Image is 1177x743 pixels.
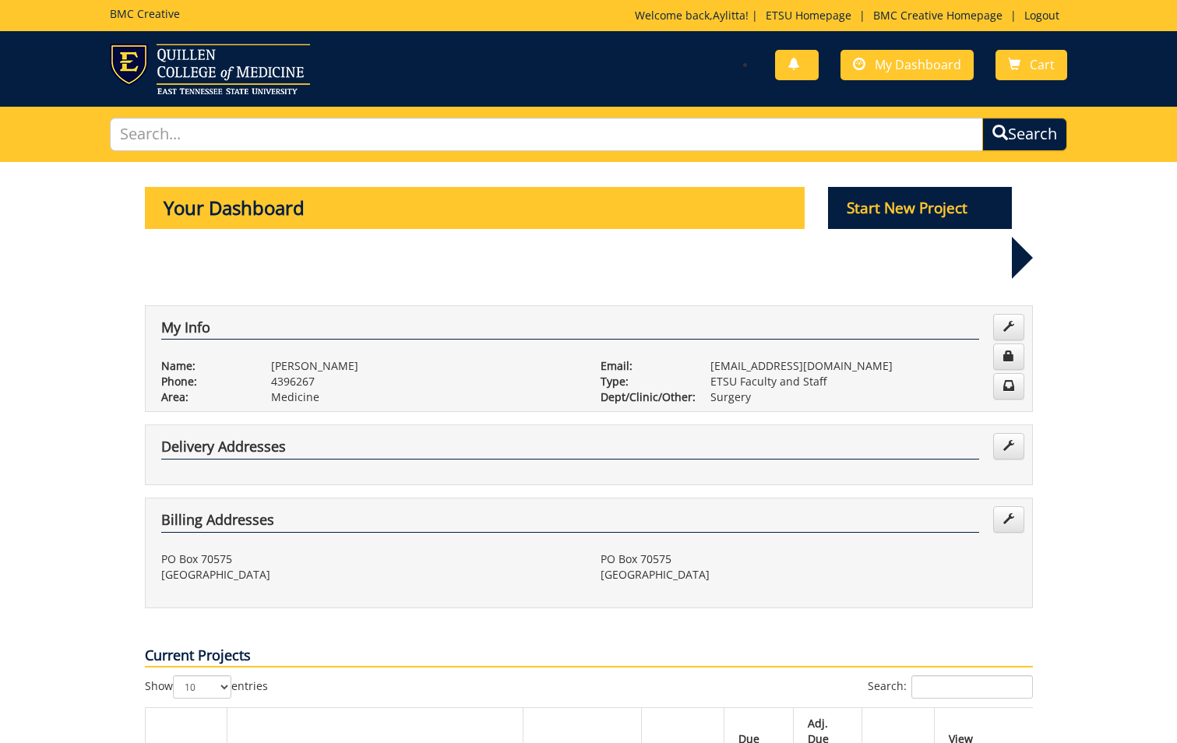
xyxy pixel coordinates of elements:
[875,56,961,73] span: My Dashboard
[713,8,745,23] a: Aylitta
[161,439,979,460] h4: Delivery Addresses
[601,551,1017,567] p: PO Box 70575
[601,358,687,374] p: Email:
[161,567,577,583] p: [GEOGRAPHIC_DATA]
[1030,56,1055,73] span: Cart
[993,373,1024,400] a: Change Communication Preferences
[601,389,687,405] p: Dept/Clinic/Other:
[993,343,1024,370] a: Change Password
[271,374,577,389] p: 4396267
[145,646,1033,667] p: Current Projects
[911,675,1033,699] input: Search:
[710,358,1017,374] p: [EMAIL_ADDRESS][DOMAIN_NAME]
[758,8,859,23] a: ETSU Homepage
[271,389,577,405] p: Medicine
[110,8,180,19] h5: BMC Creative
[996,50,1067,80] a: Cart
[993,433,1024,460] a: Edit Addresses
[601,567,1017,583] p: [GEOGRAPHIC_DATA]
[865,8,1010,23] a: BMC Creative Homepage
[145,187,805,229] p: Your Dashboard
[601,374,687,389] p: Type:
[110,118,983,151] input: Search...
[828,187,1012,229] p: Start New Project
[145,675,268,699] label: Show entries
[1017,8,1067,23] a: Logout
[710,389,1017,405] p: Surgery
[840,50,974,80] a: My Dashboard
[635,8,1067,23] p: Welcome back, ! | | |
[161,358,248,374] p: Name:
[868,675,1033,699] label: Search:
[982,118,1067,151] button: Search
[161,320,979,340] h4: My Info
[161,374,248,389] p: Phone:
[173,675,231,699] select: Showentries
[828,202,1012,217] a: Start New Project
[993,506,1024,533] a: Edit Addresses
[993,314,1024,340] a: Edit Info
[710,374,1017,389] p: ETSU Faculty and Staff
[271,358,577,374] p: [PERSON_NAME]
[161,551,577,567] p: PO Box 70575
[161,512,979,533] h4: Billing Addresses
[161,389,248,405] p: Area:
[110,44,310,94] img: ETSU logo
